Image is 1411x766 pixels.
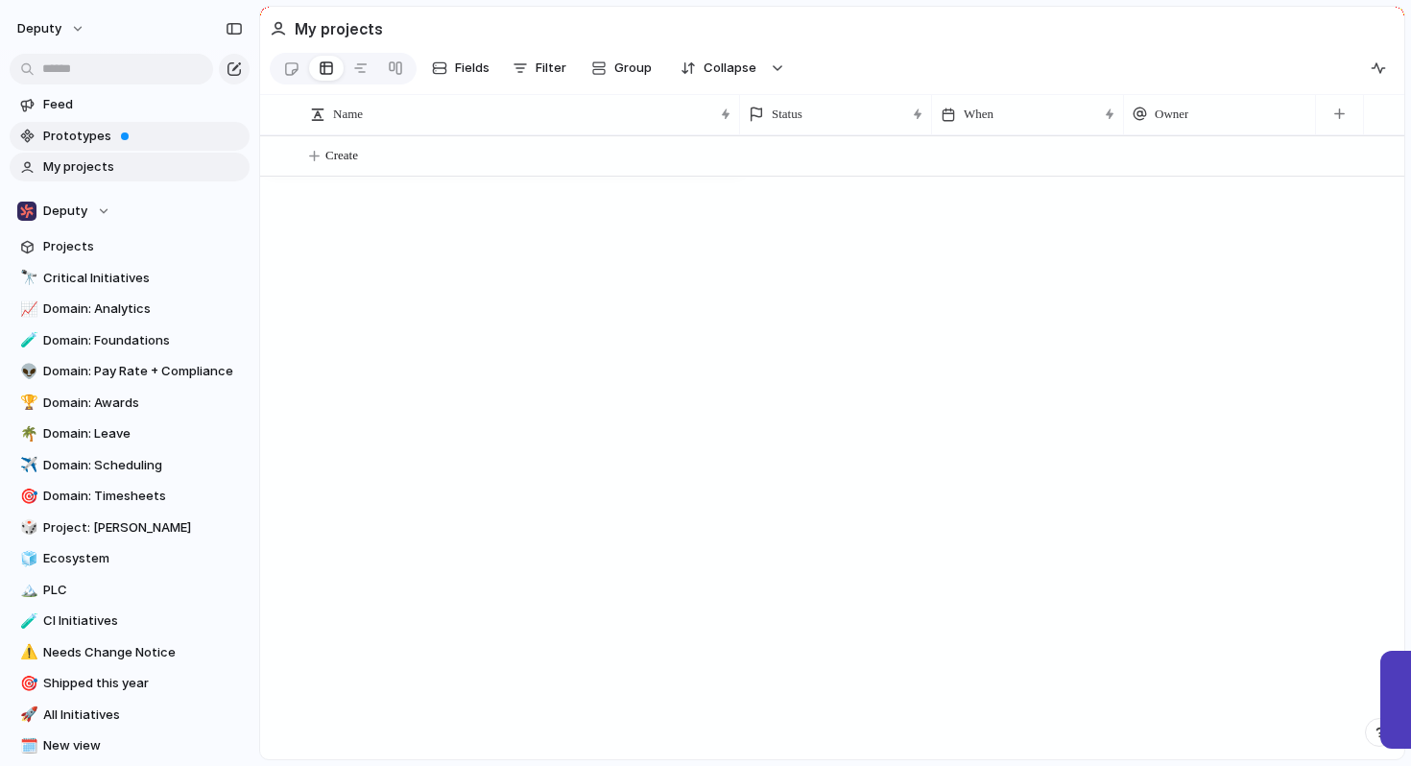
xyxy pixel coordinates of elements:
div: 📈 [20,299,34,321]
button: 🧪 [17,331,36,350]
span: Domain: Leave [43,424,243,443]
span: Domain: Awards [43,394,243,413]
button: 🧪 [17,611,36,631]
span: PLC [43,581,243,600]
div: ⚠️ [20,641,34,663]
div: 🎲Project: [PERSON_NAME] [10,514,250,542]
span: Filter [536,59,566,78]
a: 🎯Domain: Timesheets [10,482,250,511]
button: ✈️ [17,456,36,475]
div: 🔭 [20,267,34,289]
span: Domain: Analytics [43,299,243,319]
a: Prototypes [10,122,250,151]
button: Filter [505,53,574,84]
span: My projects [43,157,243,177]
button: 🎯 [17,674,36,693]
button: 🚀 [17,706,36,725]
div: 🎯 [20,486,34,508]
button: 📈 [17,299,36,319]
a: Feed [10,90,250,119]
span: Domain: Scheduling [43,456,243,475]
span: Project: [PERSON_NAME] [43,518,243,538]
h2: My projects [295,17,383,40]
a: 🌴Domain: Leave [10,419,250,448]
a: 🚀All Initiatives [10,701,250,730]
div: 🏆 [20,392,34,414]
button: 🔭 [17,269,36,288]
button: Deputy [10,197,250,226]
div: 🧪 [20,329,34,351]
span: Create [325,146,358,165]
a: 🧊Ecosystem [10,544,250,573]
button: deputy [9,13,95,44]
div: 🧊 [20,548,34,570]
span: Name [333,105,363,124]
span: Shipped this year [43,674,243,693]
span: Projects [43,237,243,256]
span: Owner [1155,105,1188,124]
div: 🧪 [20,610,34,633]
span: Feed [43,95,243,114]
a: 🏆Domain: Awards [10,389,250,418]
span: Domain: Pay Rate + Compliance [43,362,243,381]
div: ✈️ [20,454,34,476]
button: ⚠️ [17,643,36,662]
a: ✈️Domain: Scheduling [10,451,250,480]
span: Domain: Timesheets [43,487,243,506]
span: Status [772,105,802,124]
span: Needs Change Notice [43,643,243,662]
a: 🗓️New view [10,731,250,760]
span: All Initiatives [43,706,243,725]
button: 🎯 [17,487,36,506]
span: CI Initiatives [43,611,243,631]
a: Projects [10,232,250,261]
button: 🧊 [17,549,36,568]
span: Fields [455,59,490,78]
button: 🌴 [17,424,36,443]
span: Prototypes [43,127,243,146]
div: 🗓️ [20,735,34,757]
button: 🗓️ [17,736,36,755]
span: Group [614,59,652,78]
span: Deputy [43,202,87,221]
a: My projects [10,153,250,181]
div: 👽 [20,361,34,383]
span: deputy [17,19,61,38]
a: 👽Domain: Pay Rate + Compliance [10,357,250,386]
div: 🌴 [20,423,34,445]
span: New view [43,736,243,755]
a: 🧪CI Initiatives [10,607,250,635]
a: ⚠️Needs Change Notice [10,638,250,667]
a: 🔭Critical Initiatives [10,264,250,293]
button: 👽 [17,362,36,381]
div: 🏔️ [20,579,34,601]
div: 🚀 [20,704,34,726]
button: 🏆 [17,394,36,413]
span: Ecosystem [43,549,243,568]
button: 🎲 [17,518,36,538]
span: When [964,105,993,124]
a: 📈Domain: Analytics [10,295,250,323]
a: 🎯Shipped this year [10,669,250,698]
span: Domain: Foundations [43,331,243,350]
div: 🎯 [20,673,34,695]
button: Fields [424,53,497,84]
a: 🧪Domain: Foundations [10,326,250,355]
div: 🎲 [20,516,34,539]
button: 🏔️ [17,581,36,600]
a: 🏔️PLC [10,576,250,605]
